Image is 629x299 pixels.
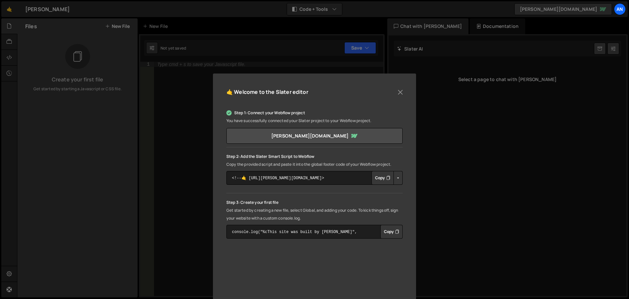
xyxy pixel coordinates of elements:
p: Step 2: Add the Slater Smart Script to Webflow [226,153,403,160]
p: Step 1: Connect your Webflow project [226,109,403,117]
button: Close [395,87,405,97]
p: Copy the provided script and paste it into the global footer code of your Webflow project. [226,160,403,168]
div: Button group with nested dropdown [380,225,403,239]
h5: 🤙 Welcome to the Slater editor [226,87,308,97]
p: Get started by creating a new file, select Global, and adding your code. To kick things off, sign... [226,206,403,222]
a: An [614,3,626,15]
p: Step 3: Create your first file [226,199,403,206]
div: Button group with nested dropdown [372,171,403,185]
textarea: <!--🤙 [URL][PERSON_NAME][DOMAIN_NAME]> <script>document.addEventListener("DOMContentLoaded", func... [226,171,403,185]
a: [PERSON_NAME][DOMAIN_NAME] [226,128,403,144]
button: Copy [372,171,394,185]
button: Copy [380,225,403,239]
p: You have successfully connected your Slater project to your Webflow project. [226,117,403,125]
textarea: console.log("%cThis site was built by [PERSON_NAME]", "background:blue;color:#fff;padding: 8px;"); [226,225,403,239]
